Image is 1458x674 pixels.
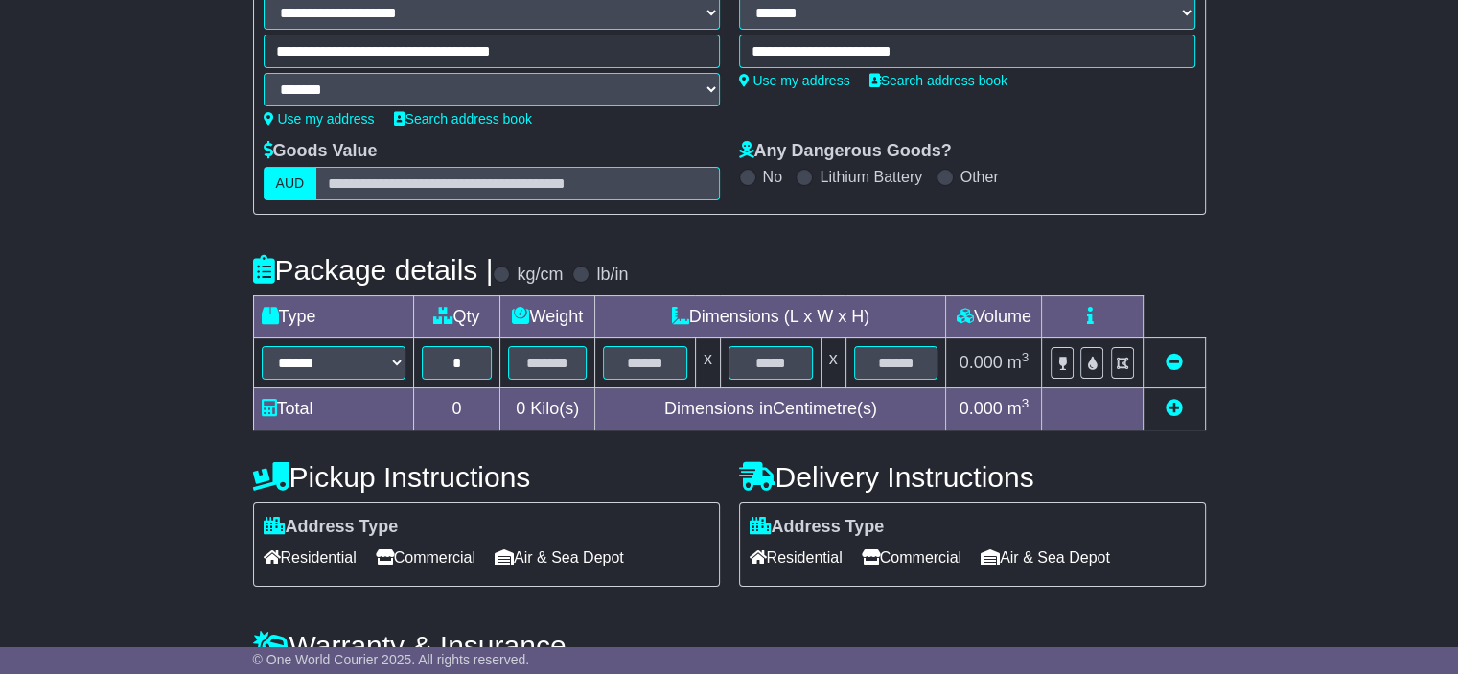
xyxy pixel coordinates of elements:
a: Search address book [869,73,1007,88]
span: Commercial [862,543,961,572]
span: 0.000 [960,399,1003,418]
span: © One World Courier 2025. All rights reserved. [253,652,530,667]
label: Address Type [264,517,399,538]
label: lb/in [596,265,628,286]
td: x [821,338,845,388]
label: AUD [264,167,317,200]
span: 0.000 [960,353,1003,372]
label: Lithium Battery [820,168,922,186]
span: Air & Sea Depot [981,543,1110,572]
a: Remove this item [1166,353,1183,372]
td: Weight [500,296,595,338]
label: No [763,168,782,186]
td: Dimensions in Centimetre(s) [595,388,946,430]
span: Residential [750,543,843,572]
label: Any Dangerous Goods? [739,141,952,162]
td: Dimensions (L x W x H) [595,296,946,338]
span: Air & Sea Depot [495,543,624,572]
span: Commercial [376,543,475,572]
span: Residential [264,543,357,572]
a: Add new item [1166,399,1183,418]
td: Type [253,296,413,338]
td: 0 [413,388,500,430]
td: x [695,338,720,388]
label: Other [960,168,999,186]
label: Goods Value [264,141,378,162]
td: Qty [413,296,500,338]
td: Volume [946,296,1042,338]
td: Kilo(s) [500,388,595,430]
span: m [1007,399,1030,418]
span: m [1007,353,1030,372]
a: Search address book [394,111,532,127]
td: Total [253,388,413,430]
h4: Warranty & Insurance [253,630,1206,662]
h4: Package details | [253,254,494,286]
sup: 3 [1022,396,1030,410]
h4: Delivery Instructions [739,461,1206,493]
label: Address Type [750,517,885,538]
sup: 3 [1022,350,1030,364]
span: 0 [516,399,525,418]
a: Use my address [264,111,375,127]
a: Use my address [739,73,850,88]
label: kg/cm [517,265,563,286]
h4: Pickup Instructions [253,461,720,493]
